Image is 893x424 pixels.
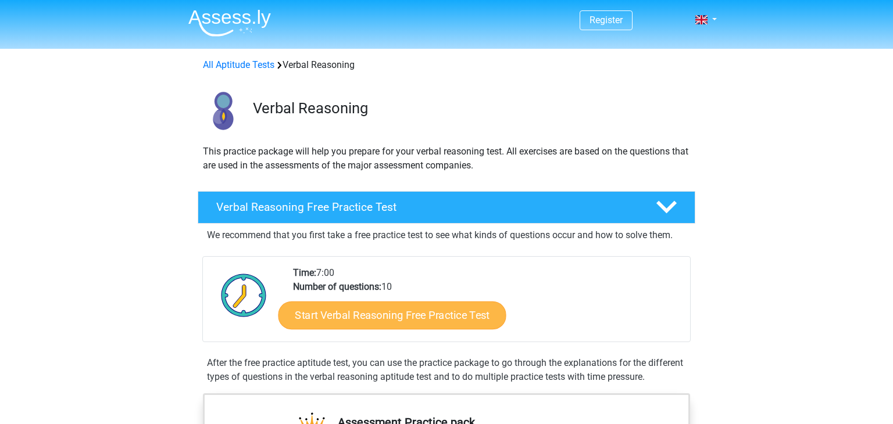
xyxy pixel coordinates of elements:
[284,266,690,342] div: 7:00 10
[215,266,273,324] img: Clock
[216,200,637,214] h4: Verbal Reasoning Free Practice Test
[203,145,690,173] p: This practice package will help you prepare for your verbal reasoning test. All exercises are bas...
[198,86,248,135] img: verbal reasoning
[253,99,686,117] h3: Verbal Reasoning
[278,301,506,329] a: Start Verbal Reasoning Free Practice Test
[188,9,271,37] img: Assessly
[293,267,316,278] b: Time:
[203,59,274,70] a: All Aptitude Tests
[590,15,623,26] a: Register
[198,58,695,72] div: Verbal Reasoning
[193,191,700,224] a: Verbal Reasoning Free Practice Test
[207,228,686,242] p: We recommend that you first take a free practice test to see what kinds of questions occur and ho...
[293,281,381,292] b: Number of questions:
[202,356,691,384] div: After the free practice aptitude test, you can use the practice package to go through the explana...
